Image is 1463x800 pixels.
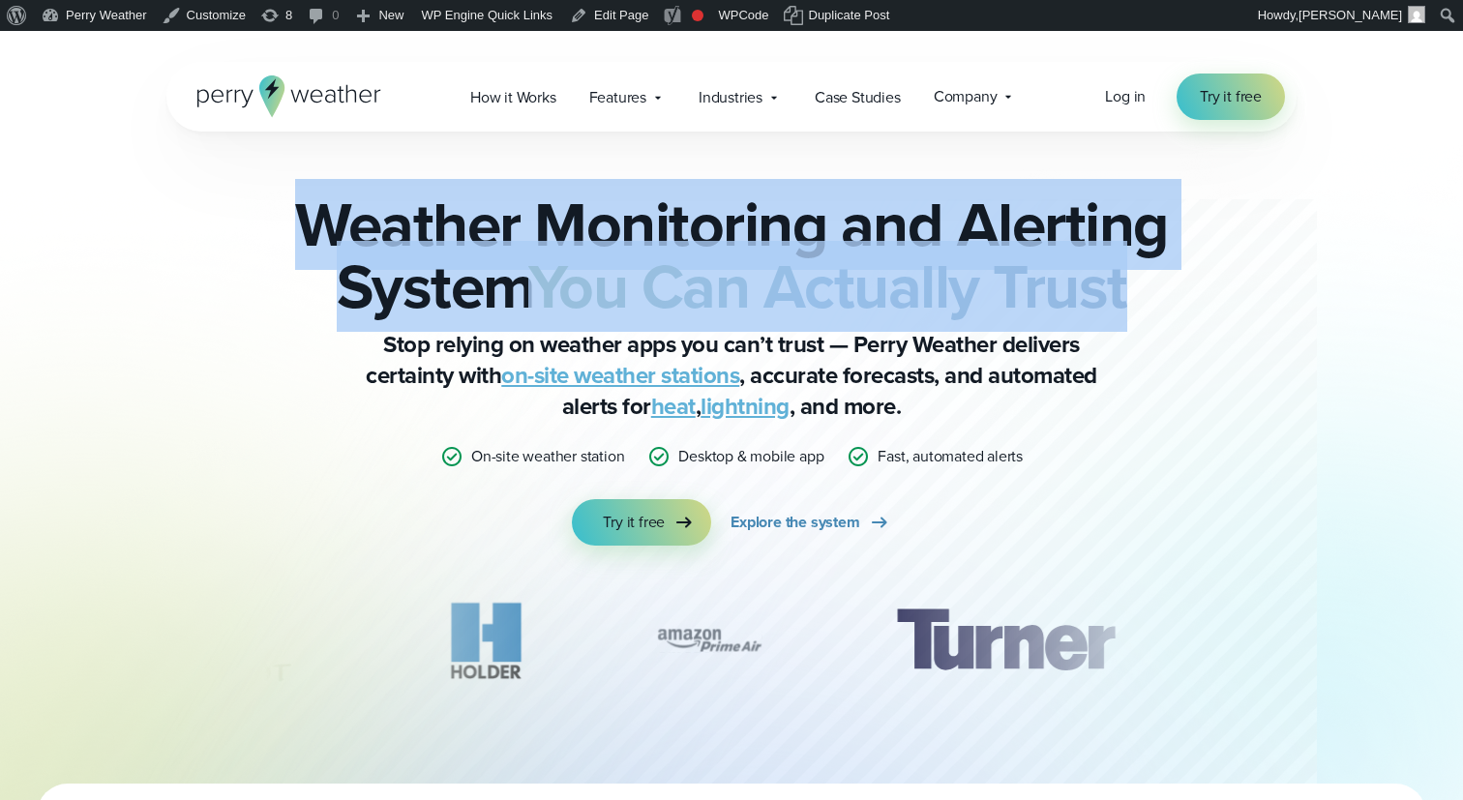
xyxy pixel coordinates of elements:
[868,592,1143,689] img: Turner-Construction_1.svg
[603,511,665,534] span: Try it free
[1105,85,1146,108] a: Log in
[868,592,1143,689] div: 1 of 12
[878,445,1023,468] p: Fast, automated alerts
[470,86,556,109] span: How it Works
[678,445,823,468] p: Desktop & mobile app
[263,592,1200,698] div: slideshow
[643,592,775,689] img: Amazon-Air-logo.svg
[589,86,646,109] span: Features
[154,592,331,689] img: Cabot-Citrus-Farms.svg
[154,592,331,689] div: 10 of 12
[643,592,775,689] div: 12 of 12
[651,389,696,424] a: heat
[798,77,917,117] a: Case Studies
[424,592,551,689] div: 11 of 12
[454,77,573,117] a: How it Works
[731,499,890,546] a: Explore the system
[1200,85,1262,108] span: Try it free
[424,592,551,689] img: Holder.svg
[572,499,711,546] a: Try it free
[501,358,739,393] a: on-site weather stations
[731,511,859,534] span: Explore the system
[815,86,901,109] span: Case Studies
[528,241,1127,332] strong: You Can Actually Trust
[263,193,1200,317] h2: Weather Monitoring and Alerting System
[701,389,790,424] a: lightning
[1177,74,1285,120] a: Try it free
[692,10,703,21] div: Focus keyphrase not set
[471,445,624,468] p: On-site weather station
[1105,85,1146,107] span: Log in
[934,85,998,108] span: Company
[344,329,1119,422] p: Stop relying on weather apps you can’t trust — Perry Weather delivers certainty with , accurate f...
[1299,8,1402,22] span: [PERSON_NAME]
[699,86,762,109] span: Industries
